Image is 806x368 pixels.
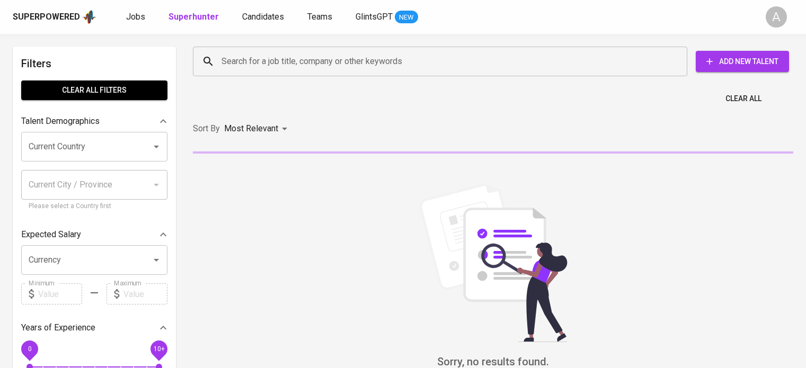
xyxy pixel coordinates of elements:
[356,12,393,22] span: GlintsGPT
[149,253,164,267] button: Open
[169,12,219,22] b: Superhunter
[766,6,787,28] div: A
[13,9,96,25] a: Superpoweredapp logo
[21,224,167,245] div: Expected Salary
[38,283,82,304] input: Value
[29,201,160,212] p: Please select a Country first
[193,122,220,135] p: Sort By
[242,11,286,24] a: Candidates
[21,228,81,241] p: Expected Salary
[123,283,167,304] input: Value
[356,11,418,24] a: GlintsGPT NEW
[242,12,284,22] span: Candidates
[704,55,781,68] span: Add New Talent
[126,12,145,22] span: Jobs
[21,55,167,72] h6: Filters
[307,12,332,22] span: Teams
[30,84,159,97] span: Clear All filters
[21,115,100,128] p: Talent Demographics
[21,321,95,334] p: Years of Experience
[149,139,164,154] button: Open
[21,80,167,100] button: Clear All filters
[126,11,147,24] a: Jobs
[696,51,789,72] button: Add New Talent
[153,345,164,353] span: 10+
[721,89,766,109] button: Clear All
[21,317,167,338] div: Years of Experience
[169,11,221,24] a: Superhunter
[725,92,761,105] span: Clear All
[307,11,334,24] a: Teams
[414,183,573,342] img: file_searching.svg
[395,12,418,23] span: NEW
[224,119,291,139] div: Most Relevant
[13,11,80,23] div: Superpowered
[28,345,31,353] span: 0
[82,9,96,25] img: app logo
[21,111,167,132] div: Talent Demographics
[224,122,278,135] p: Most Relevant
